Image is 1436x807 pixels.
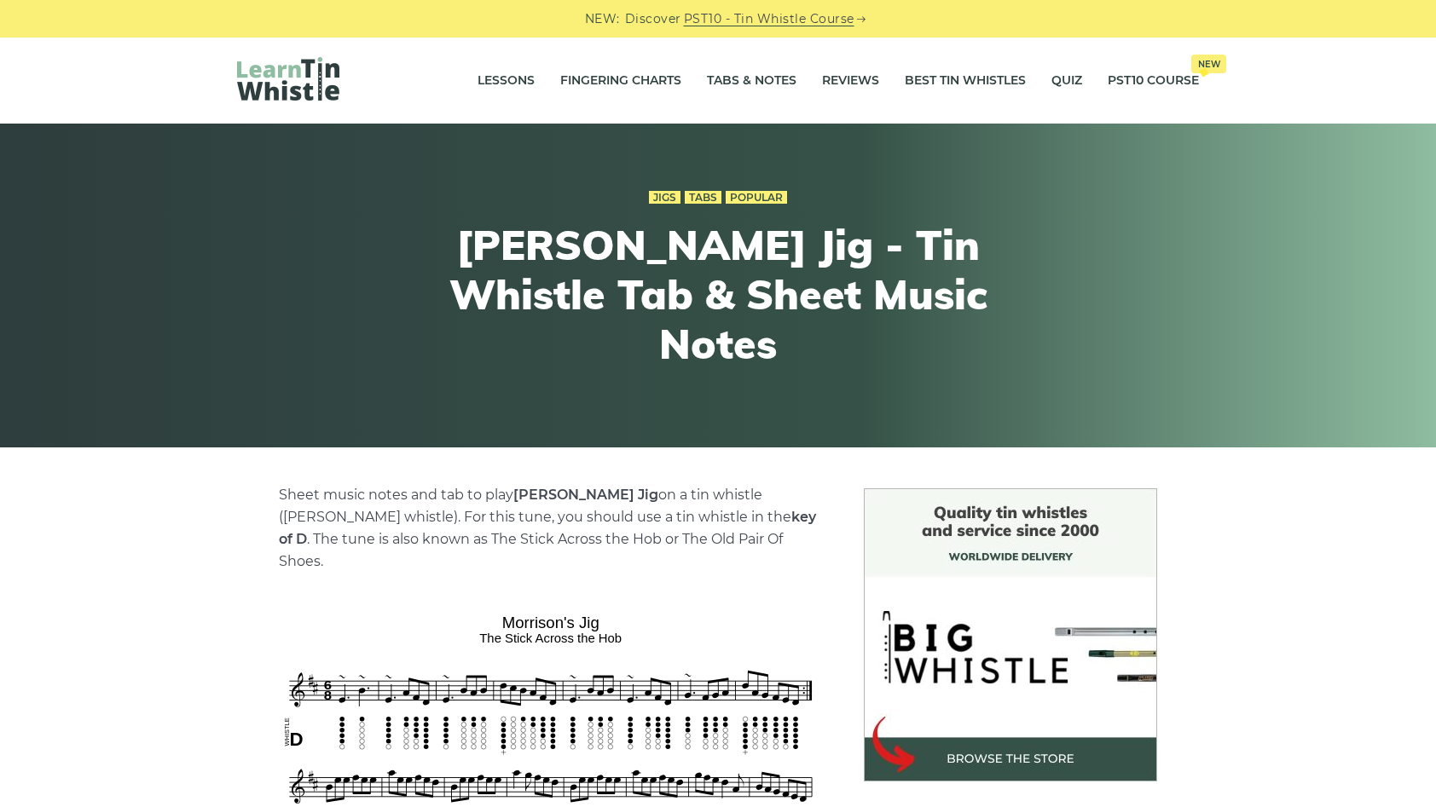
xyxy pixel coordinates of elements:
[726,191,787,205] a: Popular
[1051,60,1082,102] a: Quiz
[707,60,796,102] a: Tabs & Notes
[905,60,1026,102] a: Best Tin Whistles
[1108,60,1199,102] a: PST10 CourseNew
[513,487,658,503] strong: [PERSON_NAME] Jig
[649,191,680,205] a: Jigs
[478,60,535,102] a: Lessons
[685,191,721,205] a: Tabs
[1191,55,1226,73] span: New
[404,221,1032,368] h1: [PERSON_NAME] Jig - Tin Whistle Tab & Sheet Music Notes
[822,60,879,102] a: Reviews
[237,57,339,101] img: LearnTinWhistle.com
[279,484,823,573] p: Sheet music notes and tab to play on a tin whistle ([PERSON_NAME] whistle). For this tune, you sh...
[864,488,1157,781] img: BigWhistle Tin Whistle Store
[560,60,681,102] a: Fingering Charts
